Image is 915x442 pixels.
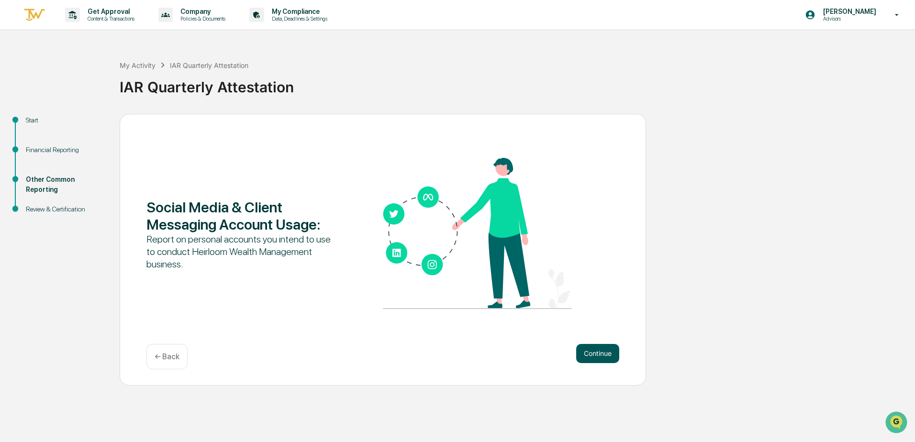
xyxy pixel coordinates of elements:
div: Start new chat [33,73,157,83]
p: How can we help? [10,20,174,35]
div: Report on personal accounts you intend to use to conduct Heirloom Wealth Management business. [146,233,335,270]
span: Preclearance [19,121,62,130]
img: Social Media & Client Messaging Account Usage [383,158,572,309]
div: Social Media & Client Messaging Account Usage : [146,199,335,233]
p: [PERSON_NAME] [815,8,881,15]
span: Pylon [95,162,116,169]
a: 🖐️Preclearance [6,117,66,134]
div: IAR Quarterly Attestation [170,61,248,69]
iframe: Open customer support [884,410,910,436]
p: Get Approval [80,8,139,15]
a: Powered byPylon [67,162,116,169]
p: Data, Deadlines & Settings [264,15,332,22]
div: 🔎 [10,140,17,147]
span: Attestations [79,121,119,130]
a: 🔎Data Lookup [6,135,64,152]
div: 🖐️ [10,122,17,129]
button: Start new chat [163,76,174,88]
img: 1746055101610-c473b297-6a78-478c-a979-82029cc54cd1 [10,73,27,90]
button: Continue [576,344,619,363]
div: Review & Certification [26,204,104,214]
a: 🗄️Attestations [66,117,123,134]
div: Other Common Reporting [26,175,104,195]
p: My Compliance [264,8,332,15]
p: Advisors [815,15,881,22]
div: Financial Reporting [26,145,104,155]
p: Company [173,8,230,15]
p: ← Back [155,352,179,361]
span: Data Lookup [19,139,60,148]
div: My Activity [120,61,156,69]
div: IAR Quarterly Attestation [120,71,910,96]
p: Content & Transactions [80,15,139,22]
img: logo [23,7,46,23]
div: We're available if you need us! [33,83,121,90]
div: 🗄️ [69,122,77,129]
p: Policies & Documents [173,15,230,22]
div: Start [26,115,104,125]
